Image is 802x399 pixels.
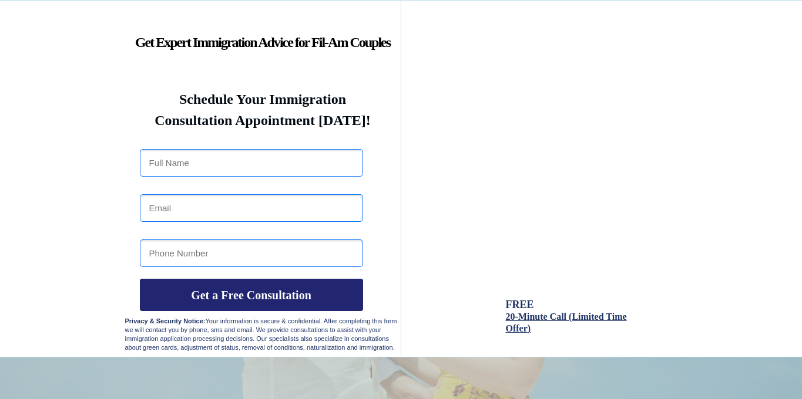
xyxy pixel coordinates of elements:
[506,312,627,333] a: 20-Minute Call (Limited Time Offer)
[140,288,363,302] span: Get a Free Consultation
[140,239,363,267] input: Phone Number
[135,35,390,50] strong: Get Expert Immigration Advice for Fil-Am Couples
[140,194,363,222] input: Email
[155,113,371,128] strong: Consultation Appointment [DATE]!
[125,317,397,351] span: Your information is secure & confidential. After completing this form we will contact you by phon...
[179,92,346,107] strong: Schedule Your Immigration
[125,317,206,324] strong: Privacy & Security Notice:
[506,299,534,310] span: FREE
[140,279,363,311] button: Get a Free Consultation
[140,149,363,177] input: Full Name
